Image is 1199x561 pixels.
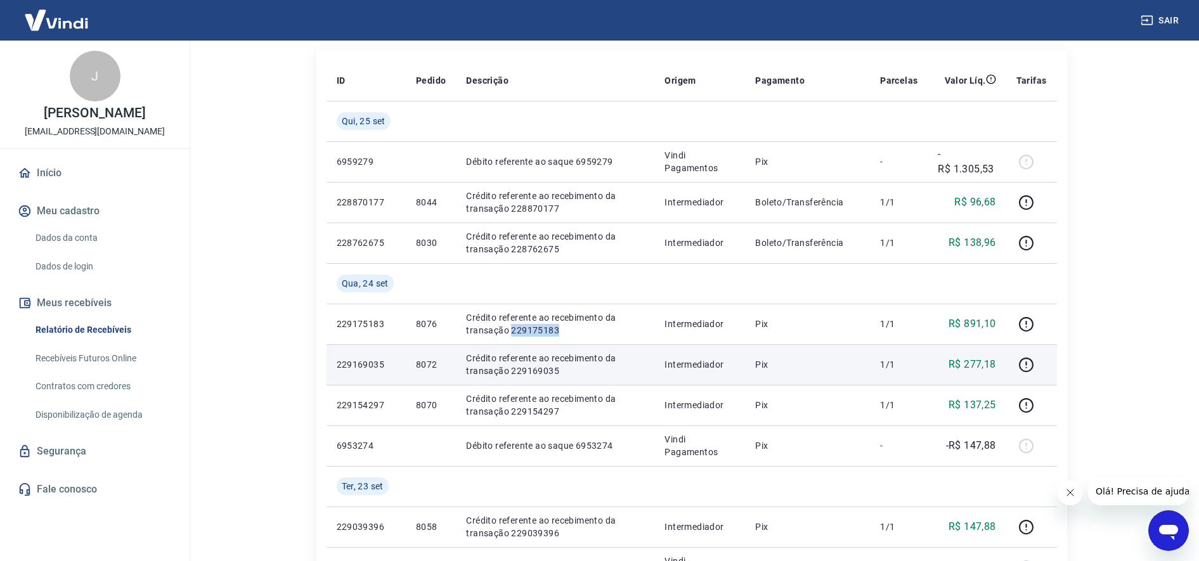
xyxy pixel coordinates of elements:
p: 228762675 [337,236,396,249]
p: -R$ 1.305,53 [938,146,995,177]
p: R$ 138,96 [949,235,996,250]
p: Vindi Pagamentos [664,433,735,458]
span: Ter, 23 set [342,480,384,493]
p: - [880,155,917,168]
button: Meus recebíveis [15,289,174,317]
p: Intermediador [664,236,735,249]
p: Boleto/Transferência [755,196,860,209]
p: 8076 [416,318,446,330]
p: Pix [755,520,860,533]
a: Relatório de Recebíveis [30,317,174,343]
p: 1/1 [880,318,917,330]
p: Origem [664,74,696,87]
p: 1/1 [880,358,917,371]
p: 8070 [416,399,446,411]
span: Qui, 25 set [342,115,386,127]
p: 229039396 [337,520,396,533]
a: Contratos com credores [30,373,174,399]
iframe: Mensagem da empresa [1088,477,1189,505]
p: Pix [755,155,860,168]
p: Crédito referente ao recebimento da transação 229154297 [466,392,644,418]
a: Dados de login [30,254,174,280]
p: Intermediador [664,318,735,330]
p: Boleto/Transferência [755,236,860,249]
p: 229175183 [337,318,396,330]
p: R$ 277,18 [949,357,996,372]
p: Crédito referente ao recebimento da transação 229169035 [466,352,644,377]
p: - [880,439,917,452]
p: 6953274 [337,439,396,452]
button: Sair [1138,9,1184,32]
p: ID [337,74,346,87]
p: Intermediador [664,358,735,371]
p: Crédito referente ao recebimento da transação 229039396 [466,514,644,539]
a: Dados da conta [30,225,174,251]
img: Vindi [15,1,98,39]
p: Pedido [416,74,446,87]
p: Débito referente ao saque 6959279 [466,155,644,168]
p: Pix [755,318,860,330]
p: Descrição [466,74,509,87]
p: Intermediador [664,399,735,411]
p: 229169035 [337,358,396,371]
p: Crédito referente ao recebimento da transação 229175183 [466,311,644,337]
p: Débito referente ao saque 6953274 [466,439,644,452]
p: Parcelas [880,74,917,87]
p: [EMAIL_ADDRESS][DOMAIN_NAME] [25,125,165,138]
span: Qua, 24 set [342,277,389,290]
a: Início [15,159,174,187]
p: R$ 96,68 [954,195,995,210]
button: Meu cadastro [15,197,174,225]
p: Crédito referente ao recebimento da transação 228870177 [466,190,644,215]
a: Disponibilização de agenda [30,402,174,428]
iframe: Fechar mensagem [1058,480,1083,505]
p: 6959279 [337,155,396,168]
p: 8044 [416,196,446,209]
a: Fale conosco [15,475,174,503]
p: -R$ 147,88 [946,438,996,453]
iframe: Botão para abrir a janela de mensagens [1148,510,1189,551]
p: Crédito referente ao recebimento da transação 228762675 [466,230,644,255]
p: 1/1 [880,399,917,411]
p: 8072 [416,358,446,371]
p: Intermediador [664,196,735,209]
p: Valor Líq. [945,74,986,87]
p: Pagamento [755,74,805,87]
p: R$ 147,88 [949,519,996,534]
p: Vindi Pagamentos [664,149,735,174]
p: 1/1 [880,196,917,209]
p: Pix [755,399,860,411]
p: 8030 [416,236,446,249]
p: Intermediador [664,520,735,533]
a: Recebíveis Futuros Online [30,345,174,371]
p: [PERSON_NAME] [44,106,145,120]
p: R$ 137,25 [949,397,996,413]
p: Pix [755,358,860,371]
p: 8058 [416,520,446,533]
div: J [70,51,120,101]
span: Olá! Precisa de ajuda? [8,9,107,19]
p: 228870177 [337,196,396,209]
p: 1/1 [880,236,917,249]
p: 229154297 [337,399,396,411]
p: R$ 891,10 [949,316,996,332]
p: Tarifas [1016,74,1047,87]
a: Segurança [15,437,174,465]
p: 1/1 [880,520,917,533]
p: Pix [755,439,860,452]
